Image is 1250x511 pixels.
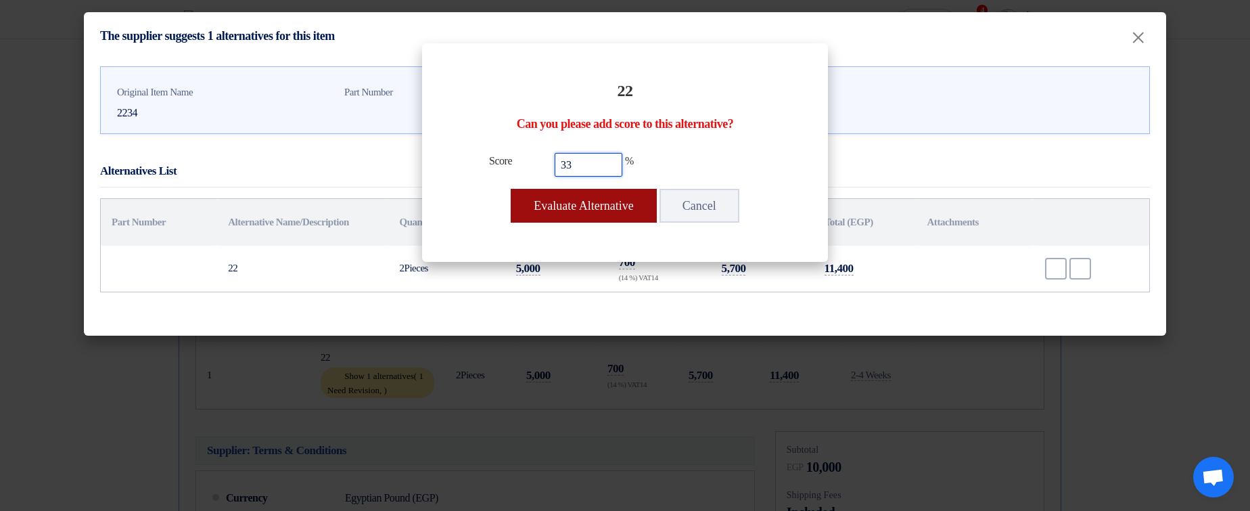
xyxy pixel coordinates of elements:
[555,153,622,177] input: Please enter the technical evaluation for this alternative item...
[460,153,790,177] div: %
[659,189,739,223] button: Cancel
[460,81,790,100] h2: 22
[517,117,734,131] span: Can you please add score to this alternative?
[511,189,656,223] button: Evaluate Alternative
[460,153,541,173] label: Score
[1193,457,1234,497] div: Open chat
